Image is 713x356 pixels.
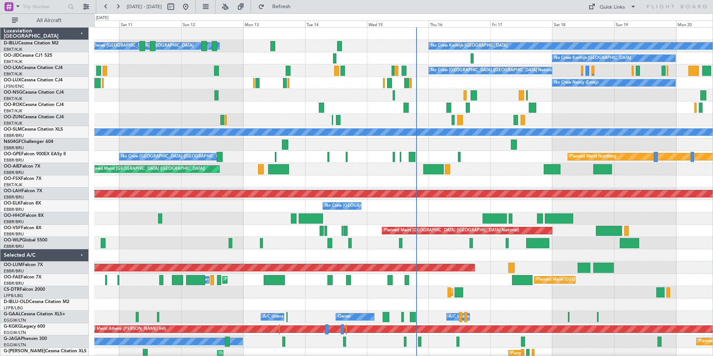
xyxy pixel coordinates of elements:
[4,263,22,267] span: OO-LUM
[4,342,26,348] a: EGGW/LTN
[4,238,47,243] a: OO-WLPGlobal 5500
[4,108,22,114] a: EBKT/KJK
[4,263,43,267] a: OO-LUMFalcon 7X
[4,207,24,212] a: EBBR/BRU
[4,213,44,218] a: OO-HHOFalcon 8X
[4,103,22,107] span: OO-ROK
[552,21,614,27] div: Sat 18
[127,3,162,10] span: [DATE] - [DATE]
[4,300,69,304] a: D-IBLU-OLDCessna Citation M2
[4,324,21,329] span: G-KGKG
[4,115,22,119] span: OO-ZUN
[4,177,21,181] span: OO-FSX
[243,21,305,27] div: Mon 13
[431,40,508,51] div: No Crew Kortrijk-[GEOGRAPHIC_DATA]
[181,21,243,27] div: Sun 12
[4,226,21,230] span: OO-VSF
[338,311,351,322] div: Owner
[4,226,41,230] a: OO-VSFFalcon 8X
[4,140,53,144] a: N604GFChallenger 604
[4,103,64,107] a: OO-ROKCessna Citation CJ4
[4,127,22,132] span: OO-SLM
[4,164,20,169] span: OO-AIE
[4,133,24,138] a: EBBR/BRU
[4,238,22,243] span: OO-WLP
[4,53,19,58] span: OO-JID
[4,201,41,206] a: OO-ELKFalcon 8X
[4,152,66,156] a: OO-GPEFalcon 900EX EASy II
[88,163,205,175] div: Planned Maint [GEOGRAPHIC_DATA] ([GEOGRAPHIC_DATA])
[554,77,599,88] div: No Crew Nancy (Essey)
[80,324,166,335] div: Planned Maint Athens ([PERSON_NAME] Intl)
[255,1,299,13] button: Refresh
[4,213,23,218] span: OO-HHO
[4,189,22,193] span: OO-LAH
[4,287,20,292] span: CS-DTR
[119,21,181,27] div: Sat 11
[4,312,65,316] a: G-GAALCessna Citation XLS+
[4,84,24,89] a: LFSN/ENC
[4,268,24,274] a: EBBR/BRU
[4,90,22,95] span: OO-NSG
[4,157,24,163] a: EBBR/BRU
[4,194,24,200] a: EBBR/BRU
[4,281,24,286] a: EBBR/BRU
[4,312,21,316] span: G-GAAL
[4,337,21,341] span: G-JAGA
[4,41,18,46] span: D-IBLU
[4,182,22,188] a: EBKT/KJK
[4,349,45,353] span: G-[PERSON_NAME]
[384,225,519,236] div: Planned Maint [GEOGRAPHIC_DATA] ([GEOGRAPHIC_DATA] National)
[19,18,79,23] span: All Aircraft
[452,287,490,298] div: Planned Maint Sofia
[8,15,81,26] button: All Aircraft
[4,177,41,181] a: OO-FSXFalcon 7X
[428,21,490,27] div: Thu 16
[585,1,640,13] button: Quick Links
[4,324,45,329] a: G-KGKGLegacy 600
[4,78,63,82] a: OO-LUXCessna Citation CJ4
[614,21,676,27] div: Sun 19
[431,65,556,76] div: No Crew [GEOGRAPHIC_DATA] ([GEOGRAPHIC_DATA] National)
[4,140,21,144] span: N604GF
[4,287,45,292] a: CS-DTRFalcon 2000
[305,21,367,27] div: Tue 14
[4,231,24,237] a: EBBR/BRU
[4,78,21,82] span: OO-LUX
[325,200,450,212] div: No Crew [GEOGRAPHIC_DATA] ([GEOGRAPHIC_DATA] National)
[4,330,26,335] a: EGGW/LTN
[600,4,625,11] div: Quick Links
[4,219,24,225] a: EBBR/BRU
[570,151,616,162] div: Planned Maint Nurnberg
[4,164,40,169] a: OO-AIEFalcon 7X
[4,71,22,77] a: EBKT/KJK
[554,53,631,64] div: No Crew Kortrijk-[GEOGRAPHIC_DATA]
[4,349,87,353] a: G-[PERSON_NAME]Cessna Citation XLS
[4,189,42,193] a: OO-LAHFalcon 7X
[4,201,21,206] span: OO-ELK
[4,152,21,156] span: OO-GPE
[121,151,246,162] div: No Crew [GEOGRAPHIC_DATA] ([GEOGRAPHIC_DATA] National)
[4,96,22,102] a: EBKT/KJK
[4,275,21,280] span: OO-FAE
[23,1,66,12] input: Trip Number
[4,337,47,341] a: G-JAGAPhenom 300
[4,305,23,311] a: LFPB/LBG
[4,170,24,175] a: EBBR/BRU
[4,59,22,65] a: EBKT/KJK
[4,127,63,132] a: OO-SLMCessna Citation XLS
[4,47,22,52] a: EBKT/KJK
[4,318,26,323] a: EGGW/LTN
[4,145,24,151] a: EBBR/BRU
[4,121,22,126] a: EBKT/KJK
[4,115,64,119] a: OO-ZUNCessna Citation CJ4
[224,274,290,285] div: Planned Maint Melsbroek Air Base
[4,41,59,46] a: D-IBLUCessna Citation M2
[367,21,429,27] div: Wed 15
[4,293,23,299] a: LFPB/LBG
[96,15,109,21] div: [DATE]
[490,21,552,27] div: Fri 17
[4,53,52,58] a: OO-JIDCessna CJ1 525
[4,275,41,280] a: OO-FAEFalcon 7X
[4,300,29,304] span: D-IBLU-OLD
